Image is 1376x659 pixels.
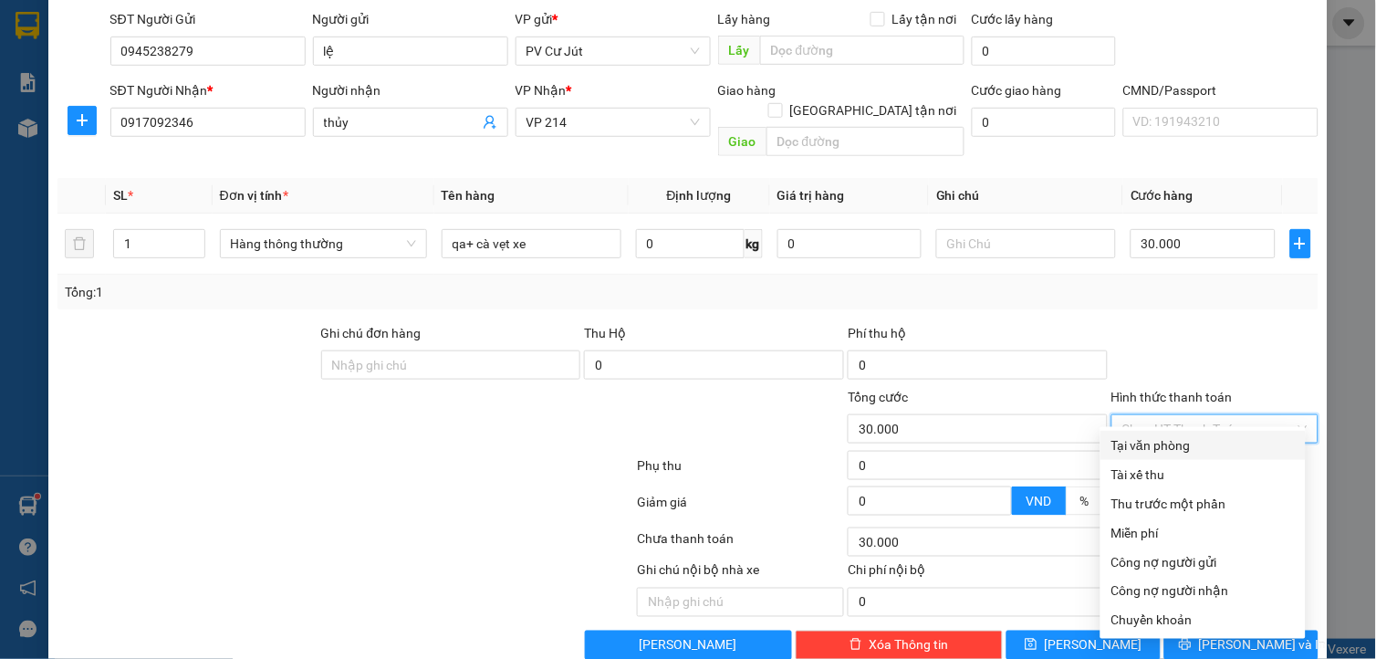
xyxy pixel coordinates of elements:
[110,9,306,29] div: SĐT Người Gửi
[220,188,288,203] span: Đơn vị tính
[777,188,845,203] span: Giá trị hàng
[885,9,964,29] span: Lấy tận nơi
[68,113,96,128] span: plus
[1131,188,1194,203] span: Cước hàng
[635,455,846,487] div: Phụ thu
[1045,635,1142,655] span: [PERSON_NAME]
[718,127,766,156] span: Giao
[783,100,964,120] span: [GEOGRAPHIC_DATA] tận nơi
[516,9,711,29] div: VP gửi
[313,80,508,100] div: Người nhận
[1111,494,1295,514] div: Thu trước một phần
[972,83,1062,98] label: Cước giao hàng
[1111,611,1295,631] div: Chuyển khoản
[972,108,1117,137] input: Cước giao hàng
[321,326,422,340] label: Ghi chú đơn hàng
[718,36,760,65] span: Lấy
[972,37,1117,66] input: Cước lấy hàng
[972,12,1054,26] label: Cước lấy hàng
[635,528,846,560] div: Chưa thanh toán
[760,36,964,65] input: Dọc đường
[777,229,922,258] input: 0
[65,282,532,302] div: Tổng: 1
[745,229,763,258] span: kg
[526,109,700,136] span: VP 214
[442,188,495,203] span: Tên hàng
[321,350,581,380] input: Ghi chú đơn hàng
[1080,494,1089,508] span: %
[113,188,128,203] span: SL
[1111,552,1295,572] div: Công nợ người gửi
[584,326,626,340] span: Thu Hộ
[718,12,771,26] span: Lấy hàng
[929,178,1123,214] th: Ghi chú
[231,230,416,257] span: Hàng thông thường
[1111,465,1295,485] div: Tài xế thu
[718,83,777,98] span: Giao hàng
[1100,577,1306,606] div: Cước gửi hàng sẽ được ghi vào công nợ của người nhận
[1111,581,1295,601] div: Công nợ người nhận
[1027,494,1052,508] span: VND
[848,390,908,404] span: Tổng cước
[1291,236,1311,251] span: plus
[526,37,700,65] span: PV Cư Jút
[1111,435,1295,455] div: Tại văn phòng
[870,635,949,655] span: Xóa Thông tin
[850,638,862,653] span: delete
[1199,635,1327,655] span: [PERSON_NAME] và In
[637,588,844,617] input: Nhập ghi chú
[1123,80,1319,100] div: CMND/Passport
[635,492,846,524] div: Giảm giá
[848,323,1108,350] div: Phí thu hộ
[483,115,497,130] span: user-add
[848,560,1108,588] div: Chi phí nội bộ
[442,229,621,258] input: VD: Bàn, Ghế
[766,127,964,156] input: Dọc đường
[667,188,732,203] span: Định lượng
[1111,523,1295,543] div: Miễn phí
[1111,390,1233,404] label: Hình thức thanh toán
[1290,229,1312,258] button: plus
[1025,638,1037,653] span: save
[640,635,737,655] span: [PERSON_NAME]
[936,229,1116,258] input: Ghi Chú
[1100,548,1306,577] div: Cước gửi hàng sẽ được ghi vào công nợ của người gửi
[68,106,97,135] button: plus
[516,83,567,98] span: VP Nhận
[313,9,508,29] div: Người gửi
[65,229,94,258] button: delete
[110,80,306,100] div: SĐT Người Nhận
[1179,638,1192,653] span: printer
[637,560,844,588] div: Ghi chú nội bộ nhà xe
